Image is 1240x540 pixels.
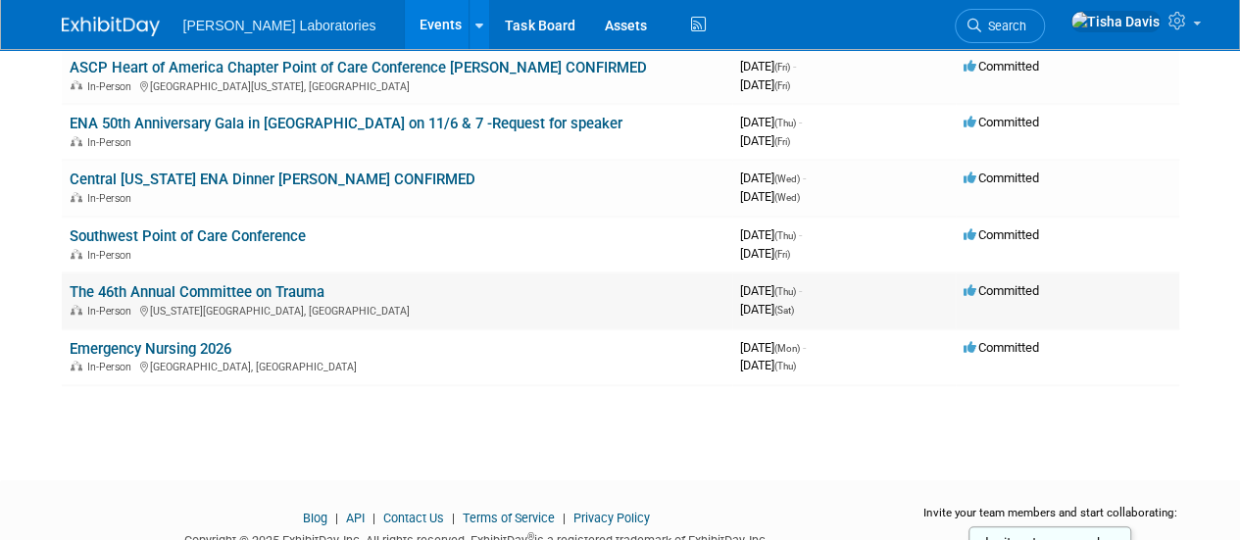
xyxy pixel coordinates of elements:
span: [DATE] [740,227,802,242]
a: ENA 50th Anniversary Gala in [GEOGRAPHIC_DATA] on 11/6 & 7 -Request for speaker [70,115,622,132]
span: (Thu) [774,286,796,297]
span: Committed [964,59,1039,74]
span: [DATE] [740,358,796,372]
span: - [799,227,802,242]
span: In-Person [87,80,137,93]
span: [DATE] [740,302,794,317]
a: Central [US_STATE] ENA Dinner [PERSON_NAME] CONFIRMED [70,171,475,188]
span: [DATE] [740,171,806,185]
span: | [330,511,343,525]
span: (Fri) [774,136,790,147]
span: (Sat) [774,305,794,316]
a: Emergency Nursing 2026 [70,340,231,358]
img: ExhibitDay [62,17,160,36]
span: [DATE] [740,133,790,148]
span: In-Person [87,192,137,205]
span: | [368,511,380,525]
div: [GEOGRAPHIC_DATA][US_STATE], [GEOGRAPHIC_DATA] [70,77,724,93]
span: In-Person [87,136,137,149]
a: Search [955,9,1045,43]
span: (Fri) [774,80,790,91]
span: | [447,511,460,525]
img: Tisha Davis [1070,11,1161,32]
a: API [346,511,365,525]
span: [DATE] [740,340,806,355]
span: (Thu) [774,361,796,371]
div: [GEOGRAPHIC_DATA], [GEOGRAPHIC_DATA] [70,358,724,373]
img: In-Person Event [71,305,82,315]
span: Search [981,19,1026,33]
span: (Fri) [774,249,790,260]
img: In-Person Event [71,361,82,370]
span: | [558,511,570,525]
span: - [803,340,806,355]
span: (Wed) [774,173,800,184]
img: In-Person Event [71,136,82,146]
span: Committed [964,340,1039,355]
span: [DATE] [740,246,790,261]
span: Committed [964,115,1039,129]
span: In-Person [87,305,137,318]
a: Southwest Point of Care Conference [70,227,306,245]
span: - [799,115,802,129]
span: In-Person [87,249,137,262]
span: (Wed) [774,192,800,203]
img: In-Person Event [71,192,82,202]
span: [DATE] [740,77,790,92]
span: (Thu) [774,230,796,241]
span: - [803,171,806,185]
span: - [793,59,796,74]
span: Committed [964,171,1039,185]
a: ASCP Heart of America Chapter Point of Care Conference [PERSON_NAME] CONFIRMED [70,59,647,76]
a: Terms of Service [463,511,555,525]
span: Committed [964,227,1039,242]
img: In-Person Event [71,80,82,90]
span: (Thu) [774,118,796,128]
a: Blog [303,511,327,525]
a: Contact Us [383,511,444,525]
div: [US_STATE][GEOGRAPHIC_DATA], [GEOGRAPHIC_DATA] [70,302,724,318]
img: In-Person Event [71,249,82,259]
span: [DATE] [740,189,800,204]
span: [PERSON_NAME] Laboratories [183,18,376,33]
span: [DATE] [740,115,802,129]
span: [DATE] [740,59,796,74]
span: - [799,283,802,298]
span: (Mon) [774,343,800,354]
span: [DATE] [740,283,802,298]
span: Committed [964,283,1039,298]
span: In-Person [87,361,137,373]
a: Privacy Policy [573,511,650,525]
span: (Fri) [774,62,790,73]
a: The 46th Annual Committee on Trauma [70,283,324,301]
div: Invite your team members and start collaborating: [921,505,1179,534]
